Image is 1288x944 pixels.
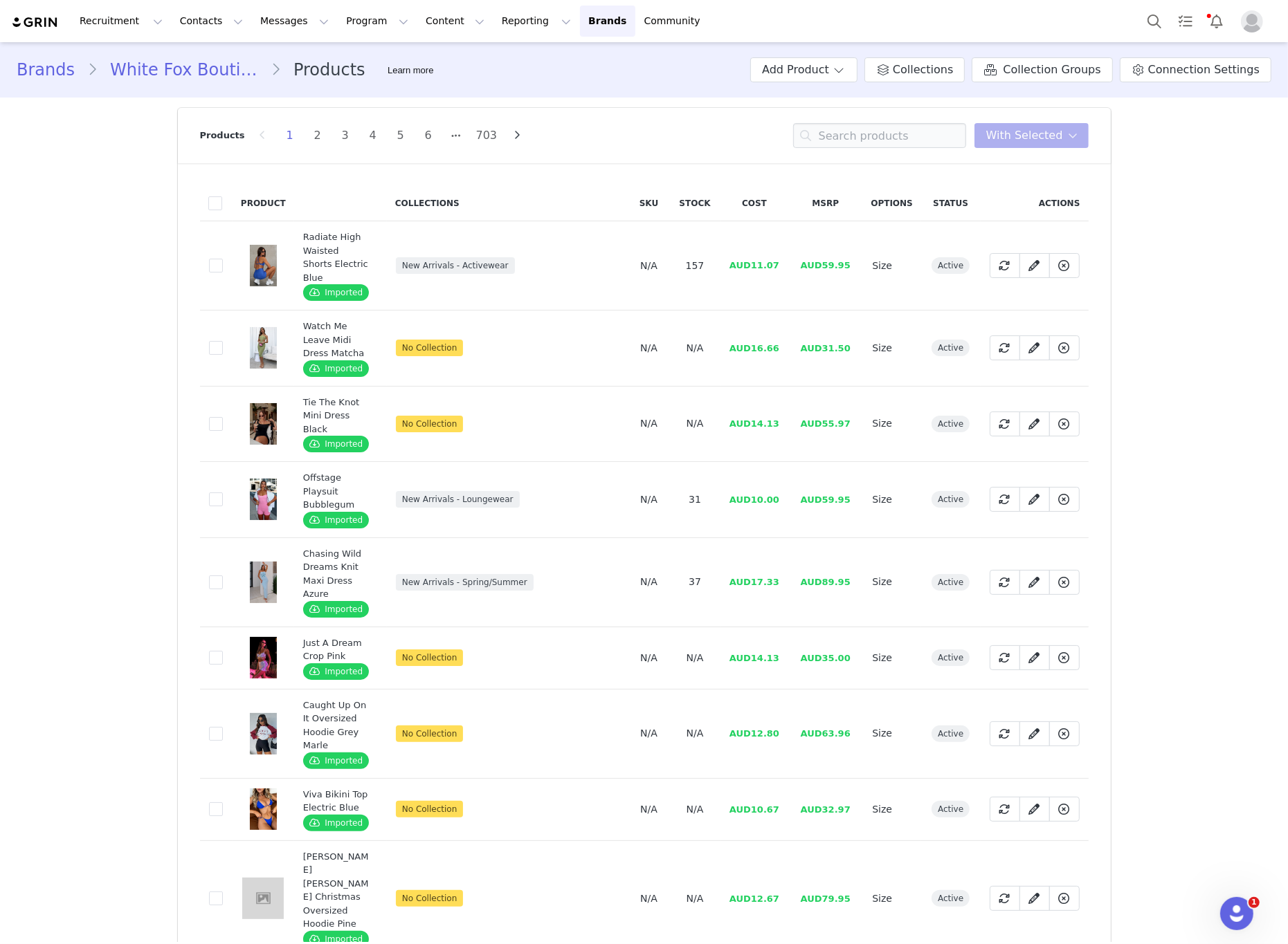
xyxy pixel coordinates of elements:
[801,804,851,815] span: AUD32.97
[932,801,970,817] span: active
[793,123,966,148] input: Search products
[1233,10,1277,33] button: Profile
[303,663,369,680] span: Imported
[872,259,911,273] div: Size
[932,649,970,666] span: active
[640,893,657,904] span: N/A
[687,652,704,663] span: N/A
[932,257,970,274] span: active
[250,562,277,603] img: white-fox-hot-tropics_112.jpg
[687,728,704,739] span: N/A
[303,815,369,831] span: Imported
[1139,6,1170,37] button: Search
[750,57,858,82] button: Add Product
[801,577,851,587] span: AUD89.95
[303,284,369,301] span: Imported
[417,6,493,37] button: Content
[303,547,370,601] div: Chasing Wild Dreams Knit Maxi Dress Azure
[17,57,87,82] a: Brands
[303,850,370,931] div: [PERSON_NAME] [PERSON_NAME] Christmas Oversized Hoodie Pine
[303,601,369,618] span: Imported
[640,260,657,271] span: N/A
[687,342,704,353] span: N/A
[385,64,436,77] div: Tooltip anchor
[801,418,851,429] span: AUD55.97
[729,577,779,587] span: AUD17.33
[932,725,970,742] span: active
[729,728,779,739] span: AUD12.80
[303,752,369,769] span: Imported
[1120,57,1271,82] a: Connection Settings
[387,185,628,221] th: Collections
[250,479,277,520] img: white-fox-offstage-playsuit-bubblegum-pink.24.04.25.2.jpg
[640,342,657,353] span: N/A
[250,403,277,445] img: 352449949_960352868341006_1033635113227497828_n.jpg
[250,788,277,830] img: 05-06-2023-11-37-00.jpg
[872,492,911,507] div: Size
[687,418,704,429] span: N/A
[729,653,779,663] span: AUD14.13
[872,726,911,741] div: Size
[972,57,1112,82] a: Collection Groups
[1241,10,1263,33] img: placeholder-profile.jpg
[689,576,701,587] span: 37
[250,327,277,369] img: WATCH_ME_LEAVE_MIDI_DRESS_17.08.21_01_765c6cb9-3cc6-441b-af98-c324abacddfc.jpg
[303,360,369,377] span: Imported
[303,230,370,284] div: Radiate High Waisted Shorts Electric Blue
[932,574,970,591] span: active
[396,574,534,591] span: New Arrivals - Spring/Summer
[1249,897,1260,908] span: 1
[242,878,284,919] img: placeholder-square.jpeg
[390,126,411,145] li: 5
[921,185,981,221] th: Status
[689,494,701,505] span: 31
[729,494,779,505] span: AUD10.00
[303,788,370,815] div: Viva Bikini Top Electric Blue
[1201,6,1232,37] button: Notifications
[932,890,970,907] span: active
[233,185,294,221] th: Product
[280,126,300,145] li: 1
[981,185,1089,221] th: Actions
[932,491,970,508] span: active
[250,713,277,755] img: CAUGHT_UP_ON_IT_HOODIE_17.05..23_01.jpg
[493,6,579,37] button: Reporting
[893,62,953,78] span: Collections
[307,126,328,145] li: 2
[729,804,779,815] span: AUD10.67
[872,651,911,665] div: Size
[872,802,911,817] div: Size
[974,123,1089,148] button: With Selected
[250,245,277,286] img: white-fox-race-me-sports-bra-electric-blue--radiate-high-waisted-shorts-electric-blue.14.08.25.12...
[872,341,911,355] div: Size
[252,6,337,37] button: Messages
[98,57,271,82] a: White Fox Boutique AUS
[687,804,704,815] span: N/A
[801,343,851,353] span: AUD31.50
[473,126,500,145] li: 703
[396,491,520,508] span: New Arrivals - Loungewear
[396,257,515,274] span: New Arrivals - Activewear
[303,636,370,663] div: Just A Dream Crop Pink
[788,185,862,221] th: MSRP
[11,16,60,29] img: grin logo
[640,418,657,429] span: N/A
[801,494,851,505] span: AUD59.95
[640,652,657,663] span: N/A
[636,6,715,37] a: Community
[303,698,370,752] div: Caught Up On It Oversized Hoodie Grey Marle
[932,416,970,432] span: active
[396,890,464,907] span: No Collection
[418,126,439,145] li: 6
[303,512,369,528] span: Imported
[396,725,464,742] span: No Collection
[640,576,657,587] span: N/A
[686,260,705,271] span: 157
[729,260,779,270] span: AUD11.07
[687,893,704,904] span: N/A
[303,436,369,452] span: Imported
[1220,897,1253,930] iframe: Intercom live chat
[720,185,788,221] th: Cost
[396,340,464,356] span: No Collection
